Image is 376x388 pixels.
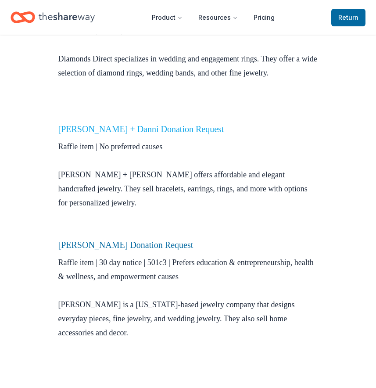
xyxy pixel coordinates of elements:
[338,12,358,23] span: Return
[145,9,190,26] button: Product
[58,240,193,250] a: [PERSON_NAME] Donation Request
[58,124,224,134] a: [PERSON_NAME] + Danni Donation Request
[11,7,95,28] a: Home
[191,9,245,26] button: Resources
[58,140,318,238] p: Raffle item | No preferred causes [PERSON_NAME] + [PERSON_NAME] offers affordable and elegant han...
[247,9,282,26] a: Pricing
[58,24,318,80] p: Raffle item | 501c3 | Prefers Children and Women causes Diamonds Direct specializes in wedding an...
[331,9,365,26] a: Return
[145,7,282,28] nav: Main
[58,255,318,368] p: Raffle item | 30 day notice | 501c3 | Prefers education & entrepreneurship, health & wellness, an...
